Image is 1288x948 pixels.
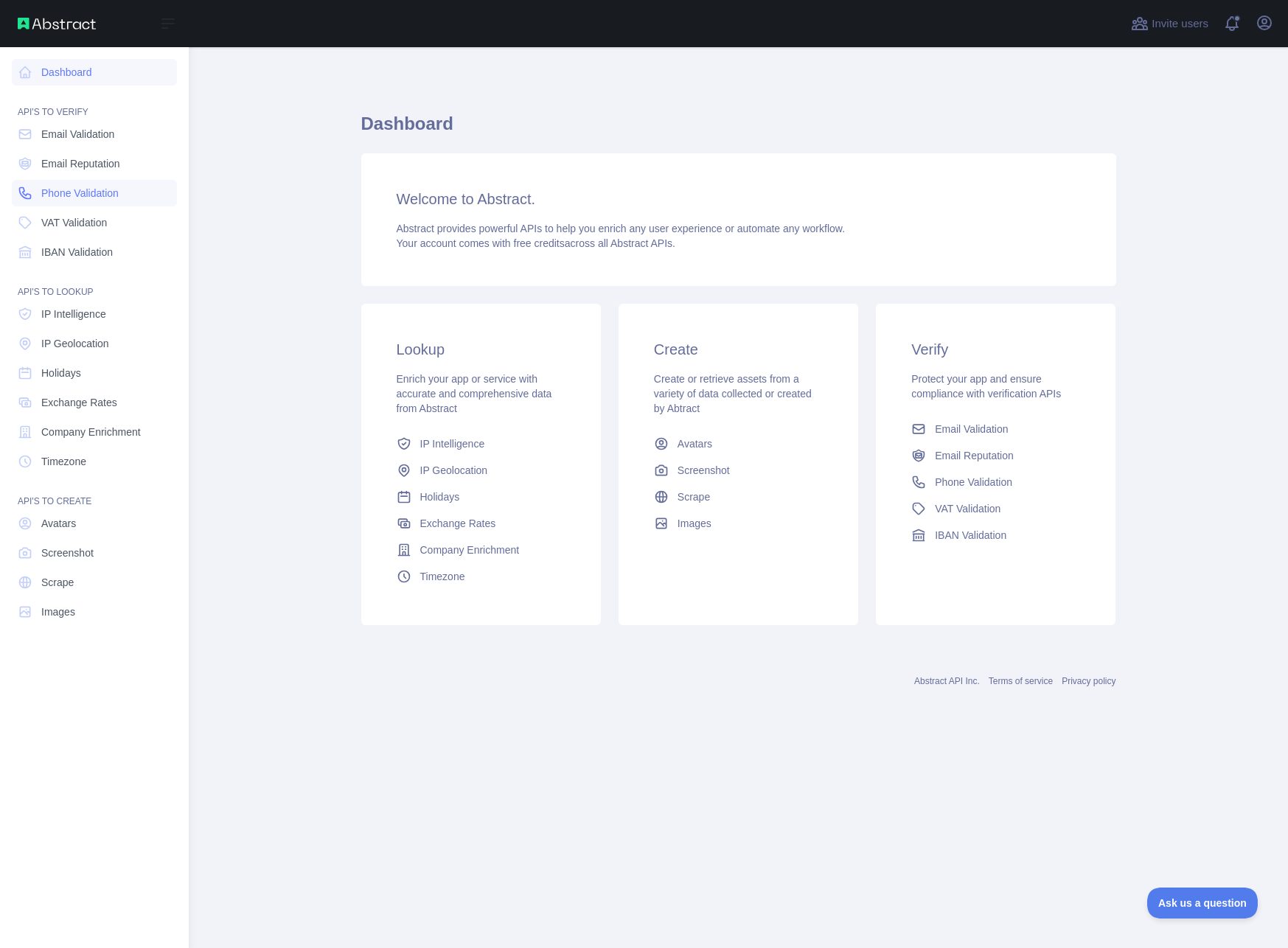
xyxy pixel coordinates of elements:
[935,448,1014,463] span: Email Reputation
[397,223,846,234] span: Abstract provides powerful APIs to help you enrich any user experience or automate any workflow.
[397,373,552,414] span: Enrich your app or service with accurate and comprehensive data from Abstract
[905,469,1086,495] a: Phone Validation
[397,189,1081,209] h3: Welcome to Abstract.
[391,431,571,457] a: IP Intelligence
[41,425,141,439] span: Company Enrichment
[12,59,177,86] a: Dashboard
[12,419,177,445] a: Company Enrichment
[648,510,829,537] a: Images
[648,484,829,510] a: Scrape
[905,416,1086,442] a: Email Validation
[911,373,1061,400] span: Protect your app and ensure compliance with verification APIs
[41,454,86,469] span: Timezone
[12,510,177,537] a: Avatars
[648,457,829,484] a: Screenshot
[391,484,571,510] a: Holidays
[391,563,571,590] a: Timezone
[41,127,114,142] span: Email Validation
[1128,12,1211,35] button: Invite users
[12,569,177,596] a: Scrape
[41,307,106,321] span: IP Intelligence
[12,478,177,507] div: API'S TO CREATE
[514,237,565,249] span: free credits
[41,186,119,201] span: Phone Validation
[905,442,1086,469] a: Email Reputation
[41,156,120,171] span: Email Reputation
[18,18,96,29] img: Abstract API
[41,546,94,560] span: Screenshot
[391,457,571,484] a: IP Geolocation
[654,339,823,360] h3: Create
[12,150,177,177] a: Email Reputation
[12,209,177,236] a: VAT Validation
[1147,888,1259,919] iframe: Toggle Customer Support
[397,339,565,360] h3: Lookup
[914,676,980,686] a: Abstract API Inc.
[361,112,1116,147] h1: Dashboard
[12,301,177,327] a: IP Intelligence
[391,537,571,563] a: Company Enrichment
[1062,676,1115,686] a: Privacy policy
[12,448,177,475] a: Timezone
[12,88,177,118] div: API'S TO VERIFY
[12,239,177,265] a: IBAN Validation
[12,540,177,566] a: Screenshot
[420,569,465,584] span: Timezone
[420,463,488,478] span: IP Geolocation
[935,501,1000,516] span: VAT Validation
[935,422,1008,436] span: Email Validation
[41,516,76,531] span: Avatars
[678,489,710,504] span: Scrape
[905,522,1086,548] a: IBAN Validation
[935,475,1012,489] span: Phone Validation
[12,180,177,206] a: Phone Validation
[911,339,1080,360] h3: Verify
[1152,15,1208,32] span: Invite users
[12,268,177,298] div: API'S TO LOOKUP
[391,510,571,537] a: Exchange Rates
[12,330,177,357] a: IP Geolocation
[41,245,113,259] span: IBAN Validation
[989,676,1053,686] a: Terms of service
[420,436,485,451] span: IP Intelligence
[41,575,74,590] span: Scrape
[41,215,107,230] span: VAT Validation
[420,489,460,504] span: Holidays
[654,373,812,414] span: Create or retrieve assets from a variety of data collected or created by Abtract
[905,495,1086,522] a: VAT Validation
[12,121,177,147] a: Email Validation
[12,360,177,386] a: Holidays
[678,463,730,478] span: Screenshot
[397,237,675,249] span: Your account comes with across all Abstract APIs.
[420,543,520,557] span: Company Enrichment
[678,436,712,451] span: Avatars
[12,599,177,625] a: Images
[41,395,117,410] span: Exchange Rates
[12,389,177,416] a: Exchange Rates
[420,516,496,531] span: Exchange Rates
[678,516,711,531] span: Images
[41,336,109,351] span: IP Geolocation
[935,528,1006,543] span: IBAN Validation
[41,366,81,380] span: Holidays
[41,604,75,619] span: Images
[648,431,829,457] a: Avatars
